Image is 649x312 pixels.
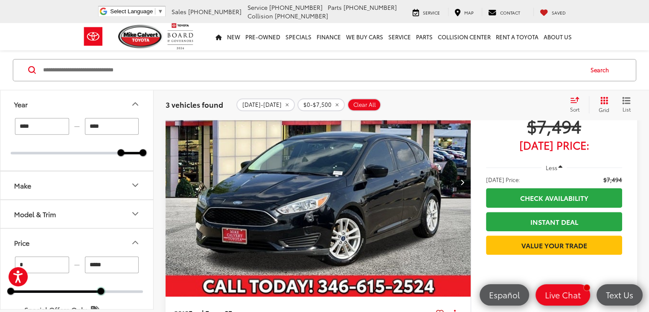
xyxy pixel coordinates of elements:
span: [DATE] Price: [486,175,520,184]
a: 2018 Ford Focus SE2018 Ford Focus SE2018 Ford Focus SE2018 Ford Focus SE [165,67,471,297]
span: Contact [500,9,520,16]
a: Collision Center [435,23,493,50]
span: Clear All [353,101,376,108]
span: List [622,106,631,113]
div: Year [14,100,28,108]
a: About Us [541,23,574,50]
span: $7,494 [603,175,622,184]
span: [DATE] Price: [486,141,622,149]
span: Less [545,164,557,171]
span: [PHONE_NUMBER] [188,7,242,16]
span: [PHONE_NUMBER] [343,3,397,12]
button: Clear All [347,98,381,111]
a: My Saved Vehicles [533,8,572,16]
div: 2018 Ford Focus SE 0 [165,67,471,297]
input: minimum Buy price [15,256,69,273]
a: Map [448,8,480,16]
div: Make [14,181,31,189]
a: Home [213,23,224,50]
button: YearYear [0,90,154,118]
input: Search by Make, Model, or Keyword [42,60,582,80]
button: List View [616,96,637,113]
button: Less [541,160,567,175]
div: Make [130,180,140,191]
img: Mike Calvert Toyota [118,25,163,48]
button: Next image [454,167,471,197]
button: remove 2014-2018 [236,98,295,111]
button: Grid View [589,96,616,113]
span: — [72,261,82,268]
span: $0-$7,500 [303,101,332,108]
span: Service [247,3,268,12]
span: — [72,123,82,130]
a: Service [406,8,446,16]
a: Finance [314,23,343,50]
a: New [224,23,243,50]
div: Year [130,99,140,109]
button: MakeMake [0,171,154,199]
input: minimum [15,118,69,135]
span: Service [423,9,440,16]
a: Español [480,284,529,306]
a: Contact [482,8,527,16]
div: Price [14,238,29,247]
span: ▼ [157,8,163,15]
a: Parts [413,23,435,50]
span: [DATE]-[DATE] [242,101,282,108]
div: Price [130,238,140,248]
a: Check Availability [486,188,622,207]
button: Select sort value [566,96,589,113]
span: Español [485,289,524,300]
button: remove 0-7500 [297,98,345,111]
span: Text Us [602,289,637,300]
a: Specials [283,23,314,50]
input: maximum Buy price [85,256,139,273]
a: Text Us [597,284,643,306]
button: PricePrice [0,229,154,256]
input: maximum [85,118,139,135]
span: $7,494 [486,115,622,136]
a: Instant Deal [486,212,622,231]
span: Sort [570,106,579,113]
span: 3 vehicles found [166,99,223,109]
span: Parts [328,3,342,12]
button: Search [582,59,621,81]
div: Model & Trim [130,209,140,219]
a: WE BUY CARS [343,23,386,50]
span: [PHONE_NUMBER] [269,3,323,12]
span: Saved [552,9,566,16]
span: Map [464,9,474,16]
img: Toyota [77,23,109,50]
span: Live Chat [541,289,585,300]
div: Model & Trim [14,210,56,218]
a: Pre-Owned [243,23,283,50]
span: Grid [599,106,609,113]
a: Rent a Toyota [493,23,541,50]
span: Sales [172,7,186,16]
a: Live Chat [535,284,590,306]
a: Select Language​ [110,8,163,15]
span: Collision [247,12,273,20]
img: 2018 Ford Focus SE [165,67,471,297]
span: Select Language [110,8,153,15]
span: [PHONE_NUMBER] [275,12,328,20]
a: Service [386,23,413,50]
button: Model & TrimModel & Trim [0,200,154,228]
a: Value Your Trade [486,235,622,255]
